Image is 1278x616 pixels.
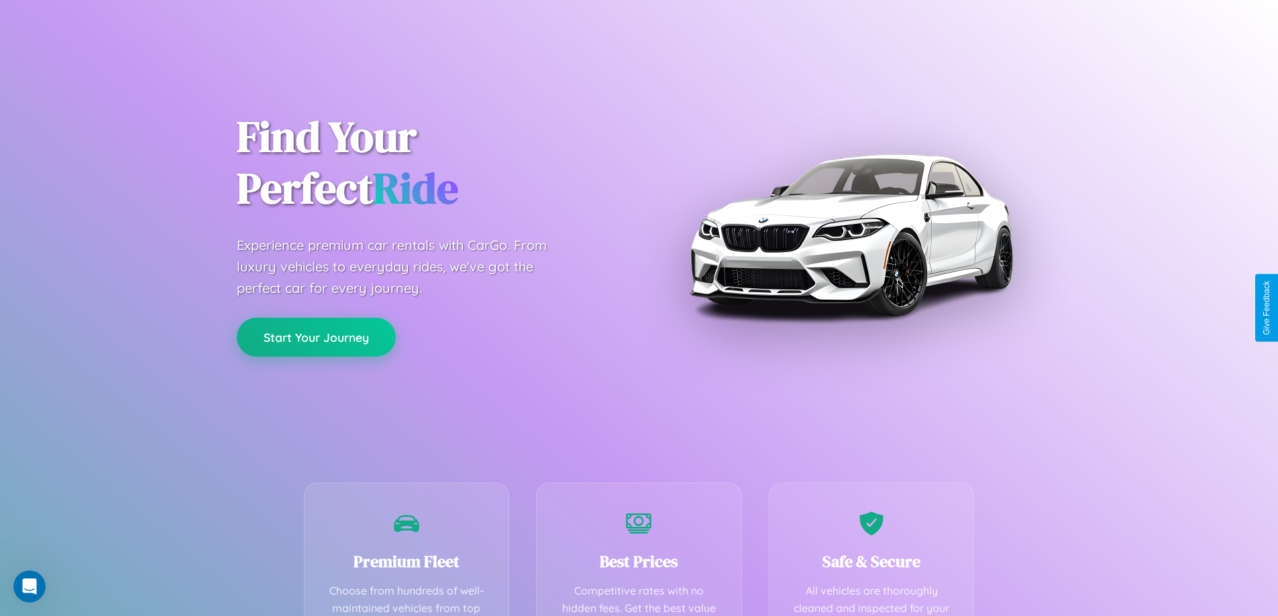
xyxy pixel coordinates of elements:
iframe: Intercom live chat [13,570,46,603]
img: Premium BMW car rental vehicle [683,67,1018,402]
div: Give Feedback [1262,281,1271,335]
h3: Best Prices [557,550,721,572]
p: Experience premium car rentals with CarGo. From luxury vehicles to everyday rides, we've got the ... [237,235,572,299]
button: Start Your Journey [237,318,396,357]
span: Ride [373,159,458,217]
h3: Premium Fleet [325,550,489,572]
h1: Find Your Perfect [237,111,619,214]
h3: Safe & Secure [790,550,954,572]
